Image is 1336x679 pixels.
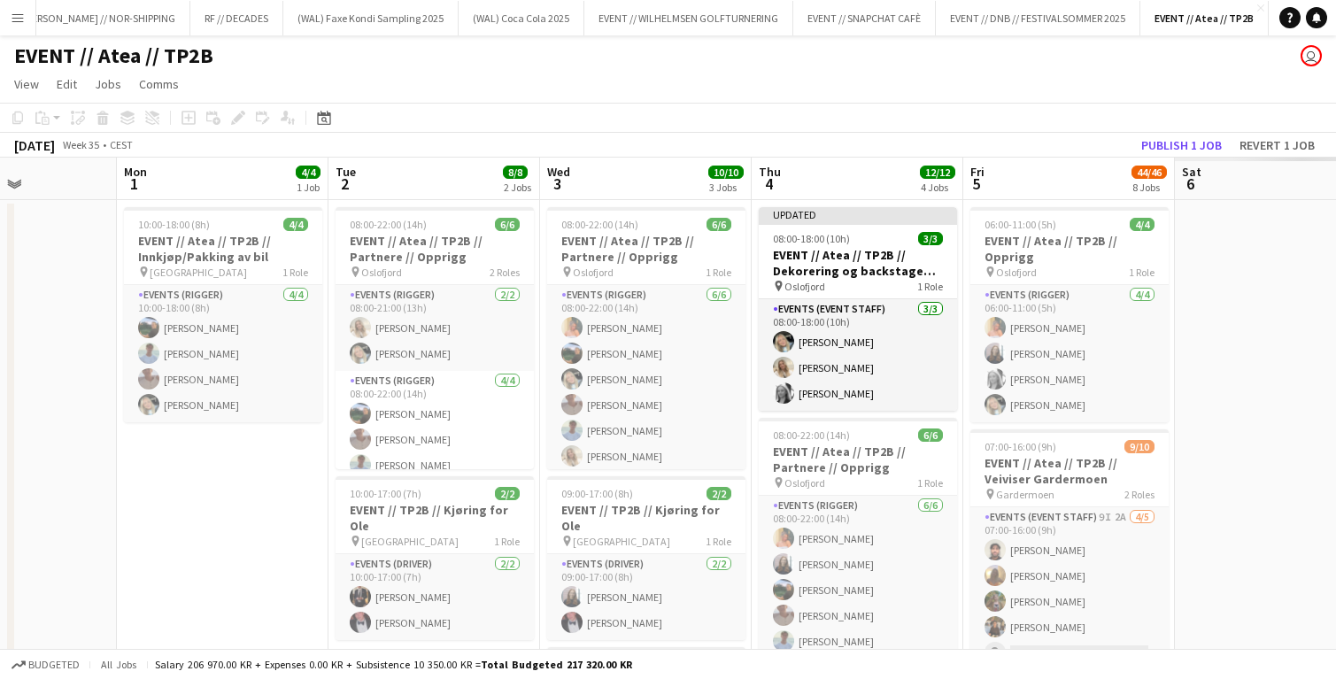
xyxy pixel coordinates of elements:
[124,207,322,422] app-job-card: 10:00-18:00 (8h)4/4EVENT // Atea // TP2B // Innkjøp/Pakking av bil [GEOGRAPHIC_DATA]1 RoleEvents ...
[361,535,459,548] span: [GEOGRAPHIC_DATA]
[921,181,954,194] div: 4 Jobs
[970,164,985,180] span: Fri
[336,233,534,265] h3: EVENT // Atea // TP2B // Partnere // Opprigg
[336,207,534,469] app-job-card: 08:00-22:00 (14h)6/6EVENT // Atea // TP2B // Partnere // Opprigg Oslofjord2 RolesEvents (Rigger)2...
[708,166,744,179] span: 10/10
[1301,45,1322,66] app-user-avatar: Sander Mathiassen
[970,285,1169,422] app-card-role: Events (Rigger)4/406:00-11:00 (5h)[PERSON_NAME][PERSON_NAME][PERSON_NAME][PERSON_NAME]
[547,164,570,180] span: Wed
[50,73,84,96] a: Edit
[707,218,731,231] span: 6/6
[110,138,133,151] div: CEST
[996,266,1037,279] span: Oslofjord
[917,280,943,293] span: 1 Role
[759,444,957,475] h3: EVENT // Atea // TP2B // Partnere // Opprigg
[547,207,745,469] app-job-card: 08:00-22:00 (14h)6/6EVENT // Atea // TP2B // Partnere // Opprigg Oslofjord1 RoleEvents (Rigger)6/...
[9,655,82,675] button: Budgeted
[759,247,957,279] h3: EVENT // Atea // TP2B // Dekorering og backstage oppsett
[970,233,1169,265] h3: EVENT // Atea // TP2B // Opprigg
[459,1,584,35] button: (WAL) Coca Cola 2025
[350,218,427,231] span: 08:00-22:00 (14h)
[495,487,520,500] span: 2/2
[336,371,534,508] app-card-role: Events (Rigger)4/408:00-22:00 (14h)[PERSON_NAME][PERSON_NAME][PERSON_NAME]
[1124,488,1155,501] span: 2 Roles
[996,488,1054,501] span: Gardermoen
[985,218,1056,231] span: 06:00-11:00 (5h)
[336,554,534,640] app-card-role: Events (Driver)2/210:00-17:00 (7h)[PERSON_NAME][PERSON_NAME]
[124,233,322,265] h3: EVENT // Atea // TP2B // Innkjøp/Pakking av bil
[14,42,213,69] h1: EVENT // Atea // TP2B
[14,76,39,92] span: View
[773,428,850,442] span: 08:00-22:00 (14h)
[1131,166,1167,179] span: 44/46
[150,266,247,279] span: [GEOGRAPHIC_DATA]
[1182,164,1201,180] span: Sat
[336,285,534,371] app-card-role: Events (Rigger)2/208:00-21:00 (13h)[PERSON_NAME][PERSON_NAME]
[970,207,1169,422] app-job-card: 06:00-11:00 (5h)4/4EVENT // Atea // TP2B // Opprigg Oslofjord1 RoleEvents (Rigger)4/406:00-11:00 ...
[336,476,534,640] app-job-card: 10:00-17:00 (7h)2/2EVENT // TP2B // Kjøring for Ole [GEOGRAPHIC_DATA]1 RoleEvents (Driver)2/210:0...
[1134,134,1229,157] button: Publish 1 job
[561,487,633,500] span: 09:00-17:00 (8h)
[573,266,614,279] span: Oslofjord
[547,502,745,534] h3: EVENT // TP2B // Kjøring for Ole
[968,174,985,194] span: 5
[759,207,957,411] app-job-card: Updated08:00-18:00 (10h)3/3EVENT // Atea // TP2B // Dekorering og backstage oppsett Oslofjord1 Ro...
[1232,134,1322,157] button: Revert 1 job
[28,659,80,671] span: Budgeted
[121,174,147,194] span: 1
[936,1,1140,35] button: EVENT // DNB // FESTIVALSOMMER 2025
[361,266,402,279] span: Oslofjord
[759,164,781,180] span: Thu
[706,266,731,279] span: 1 Role
[138,218,210,231] span: 10:00-18:00 (8h)
[1129,266,1155,279] span: 1 Role
[333,174,356,194] span: 2
[282,266,308,279] span: 1 Role
[283,1,459,35] button: (WAL) Faxe Kondi Sampling 2025
[759,207,957,221] div: Updated
[88,73,128,96] a: Jobs
[155,658,632,671] div: Salary 206 970.00 KR + Expenses 0.00 KR + Subsistence 10 350.00 KR =
[350,487,421,500] span: 10:00-17:00 (7h)
[561,218,638,231] span: 08:00-22:00 (14h)
[759,299,957,411] app-card-role: Events (Event Staff)3/308:00-18:00 (10h)[PERSON_NAME][PERSON_NAME][PERSON_NAME]
[784,476,825,490] span: Oslofjord
[917,476,943,490] span: 1 Role
[97,658,140,671] span: All jobs
[709,181,743,194] div: 3 Jobs
[495,218,520,231] span: 6/6
[490,266,520,279] span: 2 Roles
[547,554,745,640] app-card-role: Events (Driver)2/209:00-17:00 (8h)[PERSON_NAME][PERSON_NAME]
[139,76,179,92] span: Comms
[503,166,528,179] span: 8/8
[985,440,1056,453] span: 07:00-16:00 (9h)
[793,1,936,35] button: EVENT // SNAPCHAT CAFÈ
[584,1,793,35] button: EVENT // WILHELMSEN GOLFTURNERING
[918,428,943,442] span: 6/6
[756,174,781,194] span: 4
[14,136,55,154] div: [DATE]
[124,285,322,422] app-card-role: Events (Rigger)4/410:00-18:00 (8h)[PERSON_NAME][PERSON_NAME][PERSON_NAME][PERSON_NAME]
[296,166,320,179] span: 4/4
[706,535,731,548] span: 1 Role
[481,658,632,671] span: Total Budgeted 217 320.00 KR
[190,1,283,35] button: RF // DECADES
[1140,1,1269,35] button: EVENT // Atea // TP2B
[773,232,850,245] span: 08:00-18:00 (10h)
[1179,174,1201,194] span: 6
[95,76,121,92] span: Jobs
[918,232,943,245] span: 3/3
[336,164,356,180] span: Tue
[336,502,534,534] h3: EVENT // TP2B // Kjøring for Ole
[1124,440,1155,453] span: 9/10
[1130,218,1155,231] span: 4/4
[547,285,745,474] app-card-role: Events (Rigger)6/608:00-22:00 (14h)[PERSON_NAME][PERSON_NAME][PERSON_NAME][PERSON_NAME][PERSON_NA...
[283,218,308,231] span: 4/4
[124,164,147,180] span: Mon
[7,73,46,96] a: View
[494,535,520,548] span: 1 Role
